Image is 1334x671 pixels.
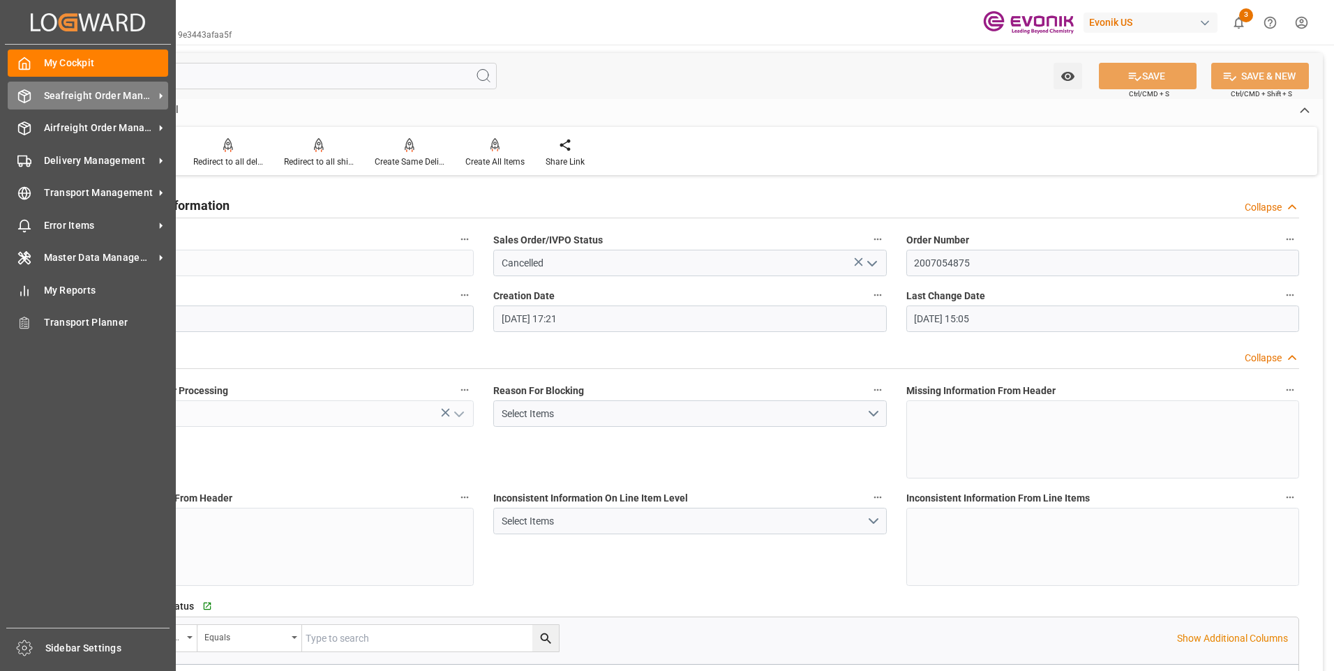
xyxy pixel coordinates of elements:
div: Collapse [1245,200,1282,215]
div: Equals [204,628,287,644]
span: Inconsistent Information On Line Item Level [493,491,688,506]
span: My Reports [44,283,169,298]
div: Redirect to all shipments [284,156,354,168]
span: Reason For Blocking [493,384,584,398]
a: My Reports [8,276,168,303]
div: Select Items [502,514,867,529]
div: Evonik US [1084,13,1217,33]
button: Order Number [1281,230,1299,248]
button: Missing Information From Header [1281,381,1299,399]
a: Transport Planner [8,309,168,336]
span: Last Change Date [906,289,985,303]
button: show 3 new notifications [1223,7,1254,38]
input: Search Fields [64,63,497,89]
button: open menu [493,508,886,534]
input: DD.MM.YYYY HH:MM [493,306,886,332]
button: Blocked From Further Processing [456,381,474,399]
span: Airfreight Order Management [44,121,154,135]
button: Last Change Date [1281,286,1299,304]
div: Create All Items [465,156,525,168]
button: open menu [1054,63,1082,89]
span: Sidebar Settings [45,641,170,656]
button: open menu [448,403,469,425]
button: Sales Order/IVPO Status [869,230,887,248]
span: Transport Management [44,186,154,200]
div: Share Link [546,156,585,168]
div: Select Items [502,407,867,421]
button: Reason For Blocking [869,381,887,399]
span: Master Data Management [44,250,154,265]
button: SAVE & NEW [1211,63,1309,89]
button: Inconsistent Information On Line Item Level [869,488,887,506]
img: Evonik-brand-mark-Deep-Purple-RGB.jpeg_1700498283.jpeg [983,10,1074,35]
div: Collapse [1245,351,1282,365]
input: Type to search [302,625,559,651]
button: search button [532,625,559,651]
button: Help Center [1254,7,1286,38]
span: 3 [1239,8,1253,22]
span: Delivery Management [44,153,154,168]
span: Error Items [44,218,154,233]
button: SAVE [1099,63,1197,89]
button: open menu [493,400,886,427]
button: open menu [197,625,302,651]
span: Ctrl/CMD + S [1129,89,1169,99]
span: Sales Order/IVPO Status [493,233,603,248]
span: Transport Planner [44,315,169,330]
a: My Cockpit [8,50,168,77]
button: open menu [860,252,881,274]
span: Missing Information From Header [906,384,1056,398]
span: Seafreight Order Management [44,89,154,103]
div: Create Same Delivery Date [375,156,444,168]
button: Inconsistent Information From Line Items [1281,488,1299,506]
button: Evonik US [1084,9,1223,36]
input: DD.MM.YYYY HH:MM [906,306,1299,332]
span: Creation Date [493,289,555,303]
button: Order Type (SAP) [456,286,474,304]
button: Creation Date [869,286,887,304]
span: Ctrl/CMD + Shift + S [1231,89,1292,99]
button: code [456,230,474,248]
span: My Cockpit [44,56,169,70]
p: Show Additional Columns [1177,631,1288,646]
span: Order Number [906,233,969,248]
button: Missing Master Data From Header [456,488,474,506]
div: Redirect to all deliveries [193,156,263,168]
span: Inconsistent Information From Line Items [906,491,1090,506]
